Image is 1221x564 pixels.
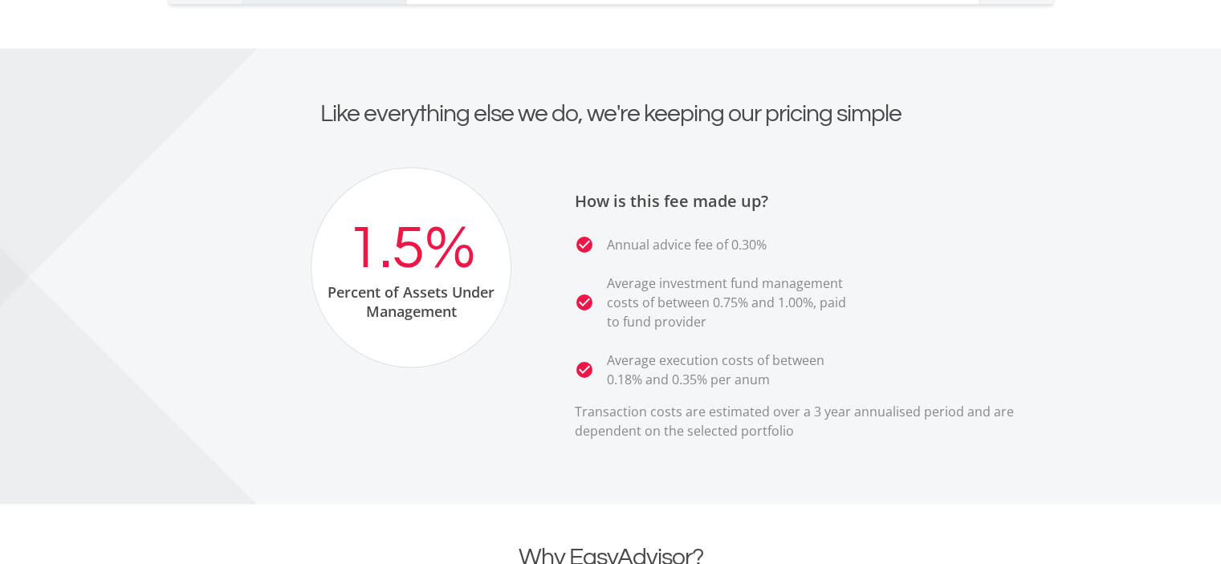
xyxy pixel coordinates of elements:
h2: Like everything else we do, we're keeping our pricing simple [165,99,1056,128]
i: check_circle [575,359,594,379]
h3: How is this fee made up? [575,191,1056,210]
p: Transaction costs are estimated over a 3 year annualised period and are dependent on the selected... [575,401,1056,440]
p: Average investment fund management costs of between 0.75% and 1.00%, paid to fund provider [607,273,856,331]
i: check_circle [575,292,594,311]
div: 1.5% [347,215,475,282]
div: Percent of Assets Under Management [311,282,511,320]
p: Annual advice fee of 0.30% [607,234,767,254]
p: Average execution costs of between 0.18% and 0.35% per anum [607,350,856,388]
i: check_circle [575,234,594,254]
